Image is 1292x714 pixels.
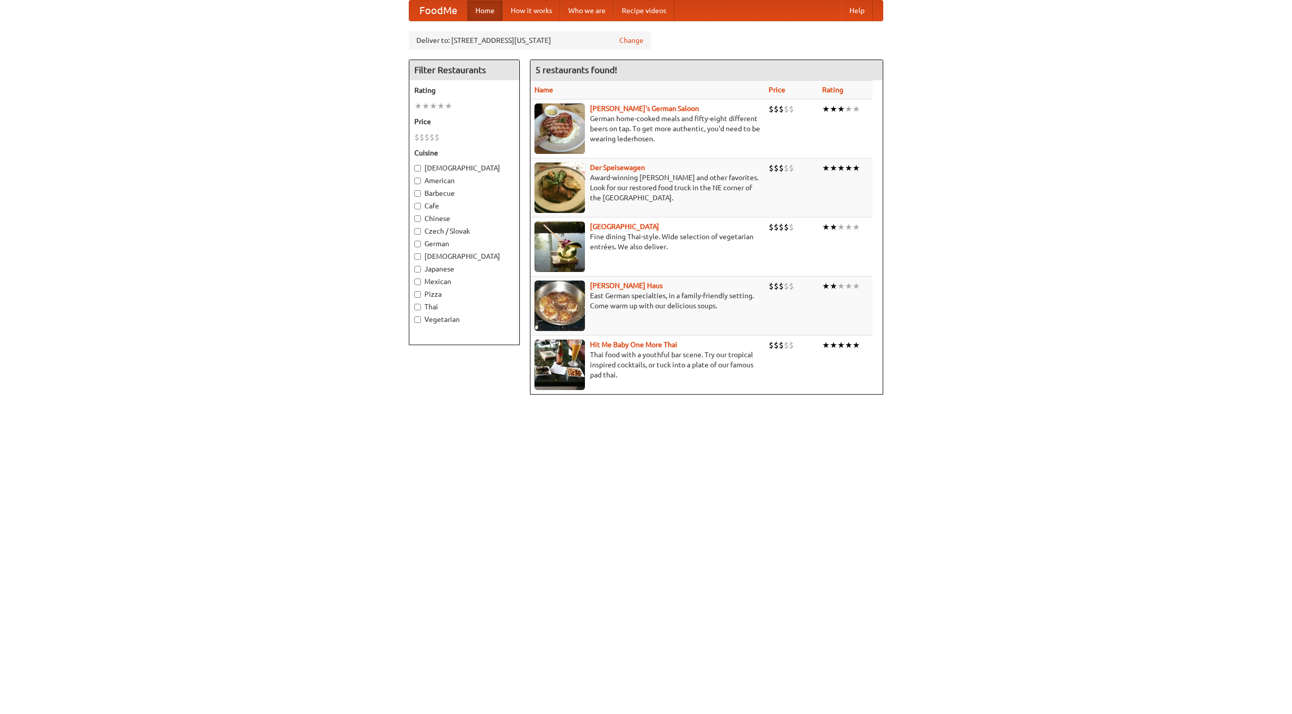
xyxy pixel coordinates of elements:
li: ★ [852,340,860,351]
label: [DEMOGRAPHIC_DATA] [414,251,514,261]
a: Hit Me Baby One More Thai [590,341,677,349]
li: $ [774,340,779,351]
li: $ [789,340,794,351]
label: Japanese [414,264,514,274]
h5: Cuisine [414,148,514,158]
li: $ [789,281,794,292]
a: [PERSON_NAME]'s German Saloon [590,104,699,113]
input: American [414,178,421,184]
label: American [414,176,514,186]
li: $ [779,103,784,115]
li: $ [789,103,794,115]
li: ★ [837,281,845,292]
li: $ [784,222,789,233]
a: [PERSON_NAME] Haus [590,282,663,290]
li: $ [784,103,789,115]
li: ★ [852,162,860,174]
label: Thai [414,302,514,312]
li: $ [779,162,784,174]
input: [DEMOGRAPHIC_DATA] [414,253,421,260]
input: Cafe [414,203,421,209]
li: ★ [830,103,837,115]
li: ★ [845,340,852,351]
li: ★ [852,281,860,292]
a: Help [841,1,873,21]
input: Japanese [414,266,421,272]
p: German home-cooked meals and fifty-eight different beers on tap. To get more authentic, you'd nee... [534,114,761,144]
p: Thai food with a youthful bar scene. Try our tropical inspired cocktails, or tuck into a plate of... [534,350,761,380]
input: Czech / Slovak [414,228,421,235]
li: $ [789,222,794,233]
li: ★ [830,222,837,233]
li: $ [429,132,435,143]
li: $ [424,132,429,143]
a: Price [769,86,785,94]
b: [GEOGRAPHIC_DATA] [590,223,659,231]
a: How it works [503,1,560,21]
label: German [414,239,514,249]
input: German [414,241,421,247]
h5: Price [414,117,514,127]
img: speisewagen.jpg [534,162,585,213]
li: ★ [822,340,830,351]
label: Chinese [414,213,514,224]
li: $ [769,162,774,174]
li: ★ [437,100,445,112]
input: Pizza [414,291,421,298]
a: FoodMe [409,1,467,21]
li: ★ [822,103,830,115]
h4: Filter Restaurants [409,60,519,80]
li: ★ [830,162,837,174]
label: Czech / Slovak [414,226,514,236]
label: Pizza [414,289,514,299]
li: ★ [830,281,837,292]
p: Award-winning [PERSON_NAME] and other favorites. Look for our restored food truck in the NE corne... [534,173,761,203]
input: Vegetarian [414,316,421,323]
a: Who we are [560,1,614,21]
li: ★ [822,281,830,292]
a: Recipe videos [614,1,674,21]
li: $ [784,340,789,351]
a: Rating [822,86,843,94]
a: Name [534,86,553,94]
label: Mexican [414,277,514,287]
li: $ [779,222,784,233]
a: Home [467,1,503,21]
li: ★ [422,100,429,112]
li: ★ [845,162,852,174]
a: Change [619,35,643,45]
input: Thai [414,304,421,310]
input: Barbecue [414,190,421,197]
ng-pluralize: 5 restaurants found! [535,65,617,75]
input: Chinese [414,215,421,222]
li: $ [774,222,779,233]
li: ★ [414,100,422,112]
img: esthers.jpg [534,103,585,154]
li: $ [779,281,784,292]
li: ★ [429,100,437,112]
li: ★ [822,162,830,174]
li: $ [774,103,779,115]
li: ★ [837,222,845,233]
li: $ [784,281,789,292]
li: $ [769,281,774,292]
li: $ [784,162,789,174]
li: $ [774,281,779,292]
li: ★ [852,222,860,233]
li: $ [419,132,424,143]
li: ★ [837,103,845,115]
div: Deliver to: [STREET_ADDRESS][US_STATE] [409,31,651,49]
img: satay.jpg [534,222,585,272]
li: ★ [837,340,845,351]
li: $ [769,103,774,115]
li: ★ [845,281,852,292]
li: $ [769,222,774,233]
a: Der Speisewagen [590,163,645,172]
li: $ [414,132,419,143]
img: babythai.jpg [534,340,585,390]
p: East German specialties, in a family-friendly setting. Come warm up with our delicious soups. [534,291,761,311]
li: $ [779,340,784,351]
li: $ [769,340,774,351]
img: kohlhaus.jpg [534,281,585,331]
label: Barbecue [414,188,514,198]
